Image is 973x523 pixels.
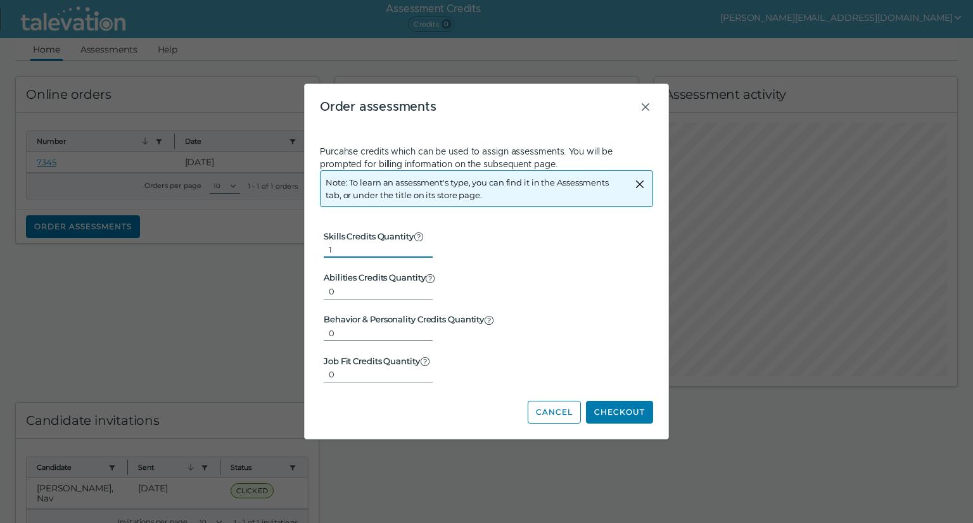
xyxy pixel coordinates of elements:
[586,401,653,424] button: Checkout
[528,401,581,424] button: Cancel
[638,99,653,115] button: Close
[324,231,424,243] label: Skills Credits Quantity
[324,356,430,367] label: Job Fit Credits Quantity
[326,171,625,206] div: Note: To learn an assessment's type, you can find it in the Assessments tab, or under the title o...
[320,99,638,115] h3: Order assessments
[324,314,494,325] label: Behavior & Personality Credits Quantity
[632,176,647,191] button: Close alert
[320,145,653,170] p: Purcahse credits which can be used to assign assessments. You will be prompted for billing inform...
[324,272,435,284] label: Abilities Credits Quantity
